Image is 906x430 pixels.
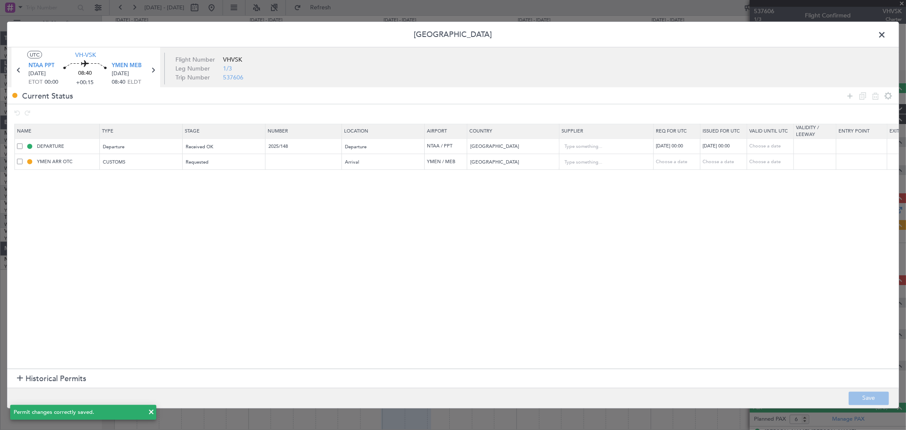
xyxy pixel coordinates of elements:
span: Valid Until Utc [749,128,788,134]
header: [GEOGRAPHIC_DATA] [7,22,899,48]
div: Choose a date [749,143,793,150]
span: Entry Point [838,128,869,134]
div: Permit changes correctly saved. [14,408,144,417]
span: Validity / Leeway [796,124,819,138]
div: Choose a date [749,158,793,165]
